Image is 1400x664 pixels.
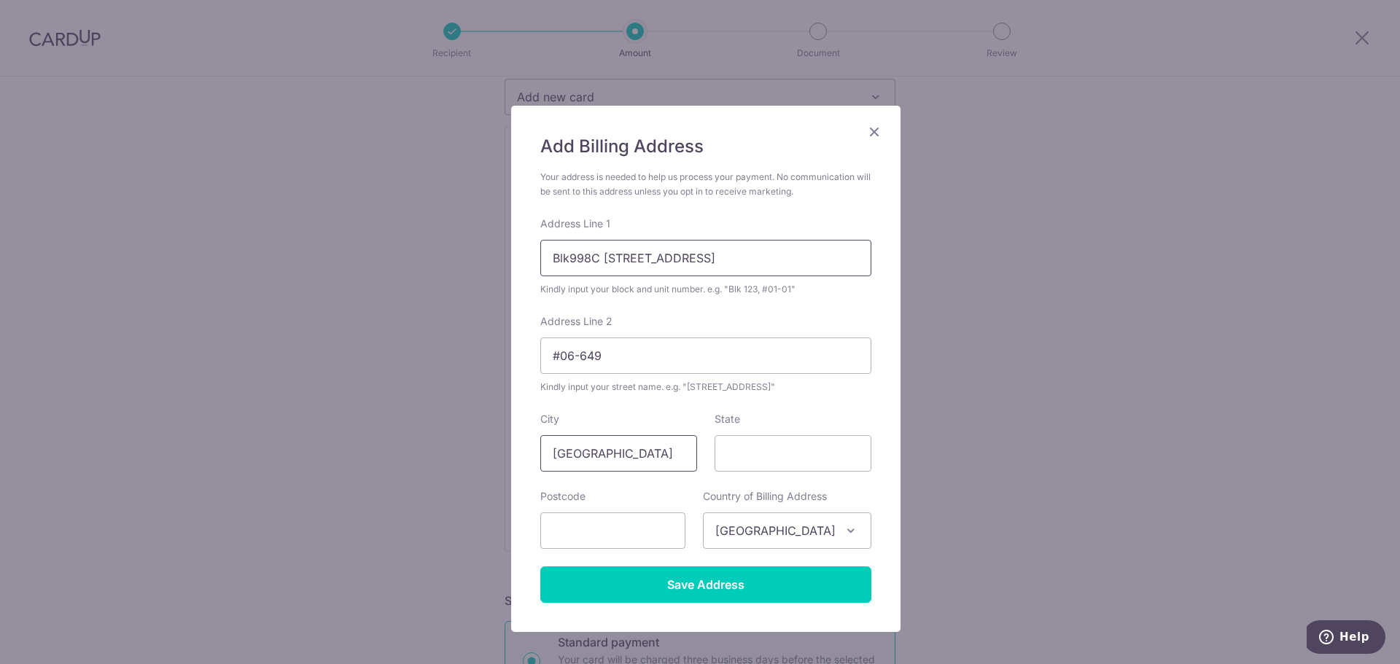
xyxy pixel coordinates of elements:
[703,512,871,549] span: Singapore
[540,135,871,158] h5: Add Billing Address
[540,314,612,329] label: Address Line 2
[540,412,559,426] label: City
[866,123,883,141] button: Close
[540,216,610,231] label: Address Line 1
[1307,620,1385,657] iframe: Opens a widget where you can find more information
[703,489,827,504] label: Country of Billing Address
[540,282,871,297] div: Kindly input your block and unit number. e.g. "Blk 123, #01-01"
[540,489,586,504] label: Postcode
[704,513,871,548] span: Singapore
[715,412,740,426] label: State
[540,566,871,603] input: Save Address
[540,170,871,199] div: Your address is needed to help us process your payment. No communication will be sent to this add...
[540,380,871,394] div: Kindly input your street name. e.g. "[STREET_ADDRESS]"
